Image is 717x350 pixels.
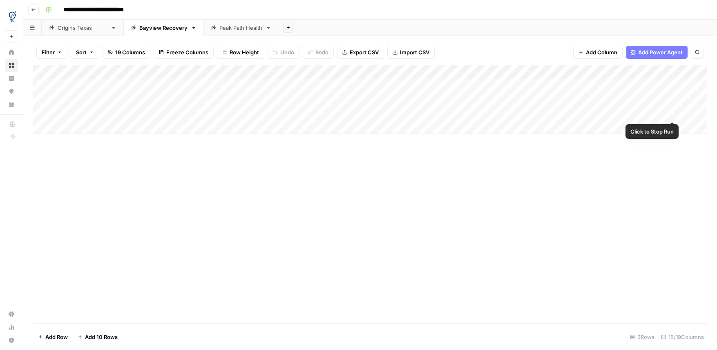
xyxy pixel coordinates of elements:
a: Opportunities [5,85,18,98]
button: Export CSV [337,46,384,59]
div: 15/19 Columns [658,330,707,343]
a: Home [5,46,18,59]
a: Origins [US_STATE] [42,20,123,36]
a: Insights [5,72,18,85]
span: Add Row [45,333,68,341]
a: Browse [5,59,18,72]
a: Usage [5,321,18,334]
div: Origins [US_STATE] [58,24,107,32]
a: Peak Path Health [203,20,278,36]
button: Add Column [573,46,623,59]
button: Redo [303,46,334,59]
div: Peak Path Health [219,24,262,32]
button: Help + Support [5,334,18,347]
span: Redo [315,48,328,56]
button: Workspace: TDI Content Team [5,7,18,27]
span: Add Column [586,48,617,56]
button: 19 Columns [103,46,150,59]
span: Freeze Columns [166,48,208,56]
button: Filter [36,46,67,59]
div: Bayview Recovery [139,24,188,32]
a: Bayview Recovery [123,20,203,36]
span: Filter [42,48,55,56]
span: Export CSV [350,48,379,56]
span: Undo [280,48,294,56]
button: Add Row [33,330,73,343]
button: Add Power Agent [626,46,688,59]
span: Row Height [230,48,259,56]
div: Click to Stop Run [630,127,674,136]
span: Add 10 Rows [85,333,118,341]
button: Freeze Columns [154,46,214,59]
button: Undo [268,46,299,59]
span: 19 Columns [115,48,145,56]
a: Settings [5,308,18,321]
span: Add Power Agent [638,48,683,56]
button: Import CSV [387,46,435,59]
a: Your Data [5,98,18,111]
img: TDI Content Team Logo [5,9,20,24]
span: Sort [76,48,87,56]
span: Import CSV [400,48,429,56]
button: Row Height [217,46,264,59]
div: 3 Rows [627,330,658,343]
button: Sort [71,46,99,59]
button: Add 10 Rows [73,330,123,343]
